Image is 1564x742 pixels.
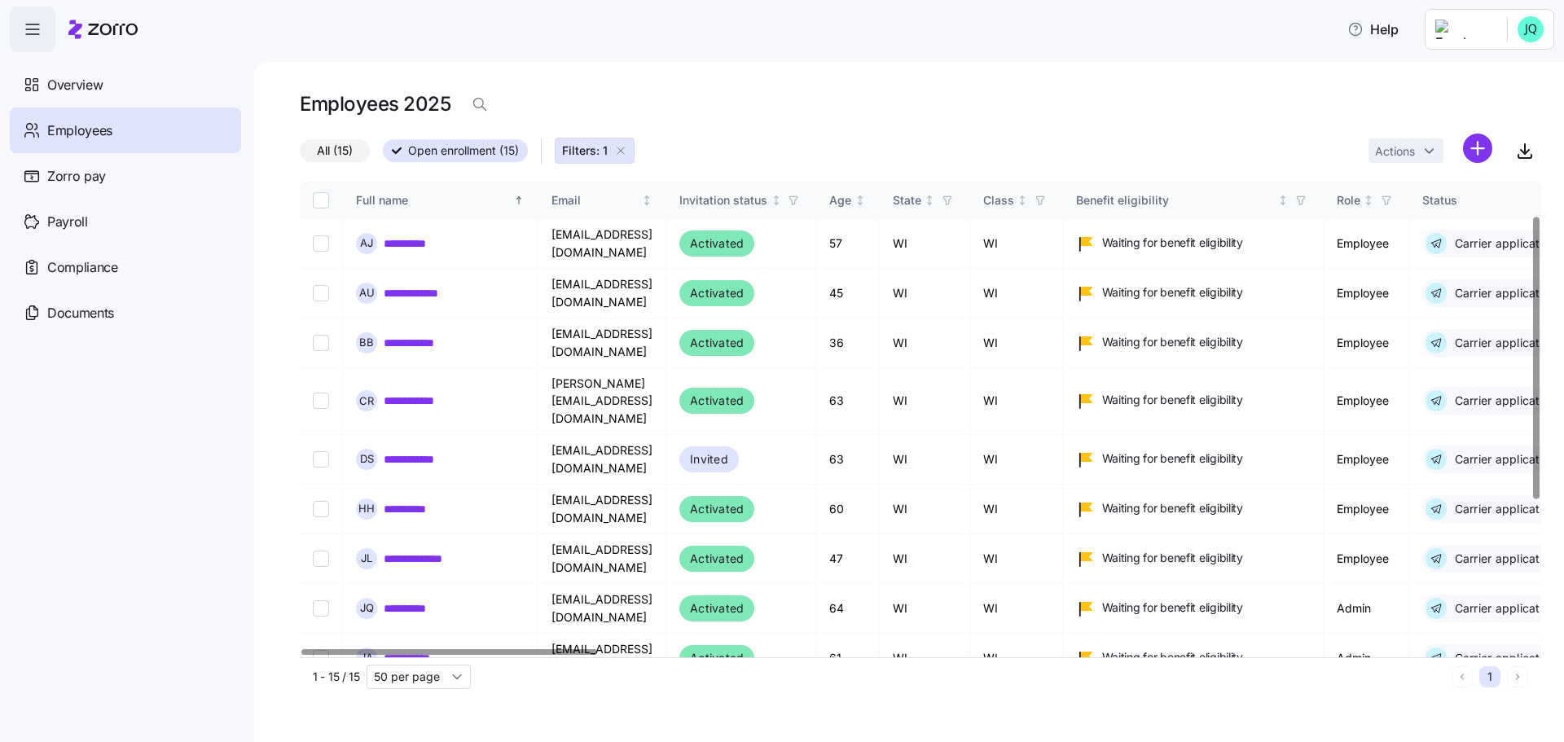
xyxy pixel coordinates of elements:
[538,269,666,318] td: [EMAIL_ADDRESS][DOMAIN_NAME]
[313,192,329,209] input: Select all records
[970,435,1063,485] td: WI
[970,318,1063,368] td: WI
[816,318,880,368] td: 36
[1368,138,1443,163] button: Actions
[690,391,744,411] span: Activated
[317,140,353,161] span: All (15)
[690,549,744,569] span: Activated
[1102,235,1243,251] span: Waiting for benefit eligibility
[538,182,666,219] th: EmailNot sorted
[970,368,1063,435] td: WI
[1324,269,1409,318] td: Employee
[1102,392,1243,408] span: Waiting for benefit eligibility
[816,584,880,634] td: 64
[816,219,880,269] td: 57
[1102,550,1243,566] span: Waiting for benefit eligibility
[47,121,112,141] span: Employees
[690,283,744,303] span: Activated
[538,485,666,534] td: [EMAIL_ADDRESS][DOMAIN_NAME]
[47,166,106,187] span: Zorro pay
[313,600,329,617] input: Select record 8
[538,318,666,368] td: [EMAIL_ADDRESS][DOMAIN_NAME]
[1017,195,1028,206] div: Not sorted
[313,393,329,409] input: Select record 4
[880,182,970,219] th: StateNot sorted
[970,269,1063,318] td: WI
[1452,666,1473,687] button: Previous page
[1324,584,1409,634] td: Admin
[300,91,450,116] h1: Employees 2025
[690,599,744,618] span: Activated
[359,288,375,298] span: A U
[1324,634,1409,683] td: Admin
[1435,20,1494,39] img: Employer logo
[10,290,241,336] a: Documents
[816,368,880,435] td: 63
[666,182,816,219] th: Invitation statusNot sorted
[1324,485,1409,534] td: Employee
[880,269,970,318] td: WI
[1324,435,1409,485] td: Employee
[360,454,374,464] span: D S
[1479,666,1500,687] button: 1
[1463,134,1492,163] svg: add icon
[880,368,970,435] td: WI
[880,435,970,485] td: WI
[1102,334,1243,350] span: Waiting for benefit eligibility
[358,503,375,514] span: H H
[1507,666,1528,687] button: Next page
[313,669,360,685] span: 1 - 15 / 15
[970,634,1063,683] td: WI
[555,138,635,164] button: Filters: 1
[313,451,329,468] input: Select record 5
[1363,195,1374,206] div: Not sorted
[538,368,666,435] td: [PERSON_NAME][EMAIL_ADDRESS][DOMAIN_NAME]
[47,257,118,278] span: Compliance
[551,191,639,209] div: Email
[690,450,728,469] span: Invited
[1102,599,1243,616] span: Waiting for benefit eligibility
[313,501,329,517] input: Select record 6
[880,318,970,368] td: WI
[1422,191,1556,209] div: Status
[880,634,970,683] td: WI
[970,219,1063,269] td: WI
[854,195,866,206] div: Not sorted
[771,195,782,206] div: Not sorted
[47,212,88,232] span: Payroll
[880,485,970,534] td: WI
[1102,284,1243,301] span: Waiting for benefit eligibility
[47,75,103,95] span: Overview
[1347,20,1399,39] span: Help
[513,195,525,206] div: Sorted ascending
[690,234,744,253] span: Activated
[1102,450,1243,467] span: Waiting for benefit eligibility
[690,333,744,353] span: Activated
[816,534,880,584] td: 47
[10,199,241,244] a: Payroll
[538,534,666,584] td: [EMAIL_ADDRESS][DOMAIN_NAME]
[313,551,329,567] input: Select record 7
[641,195,652,206] div: Not sorted
[10,108,241,153] a: Employees
[1518,16,1544,42] img: 4b8e4801d554be10763704beea63fd77
[1334,13,1412,46] button: Help
[343,182,538,219] th: Full nameSorted ascending
[679,191,767,209] div: Invitation status
[359,396,374,406] span: C R
[970,182,1063,219] th: ClassNot sorted
[47,303,114,323] span: Documents
[538,219,666,269] td: [EMAIL_ADDRESS][DOMAIN_NAME]
[10,153,241,199] a: Zorro pay
[356,191,511,209] div: Full name
[970,534,1063,584] td: WI
[360,603,374,613] span: J Q
[983,191,1014,209] div: Class
[970,584,1063,634] td: WI
[970,485,1063,534] td: WI
[816,435,880,485] td: 63
[1076,191,1275,209] div: Benefit eligibility
[360,238,373,248] span: A J
[538,634,666,683] td: [EMAIL_ADDRESS][DOMAIN_NAME]
[1324,182,1409,219] th: RoleNot sorted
